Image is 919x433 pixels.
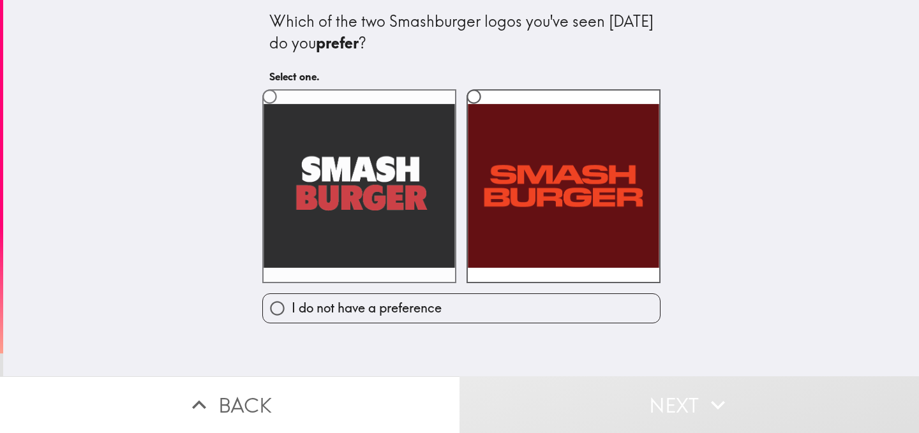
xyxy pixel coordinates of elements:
[269,11,654,54] div: Which of the two Smashburger logos you've seen [DATE] do you ?
[292,299,442,317] span: I do not have a preference
[459,376,919,433] button: Next
[316,33,359,52] b: prefer
[269,70,654,84] h6: Select one.
[263,294,660,323] button: I do not have a preference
